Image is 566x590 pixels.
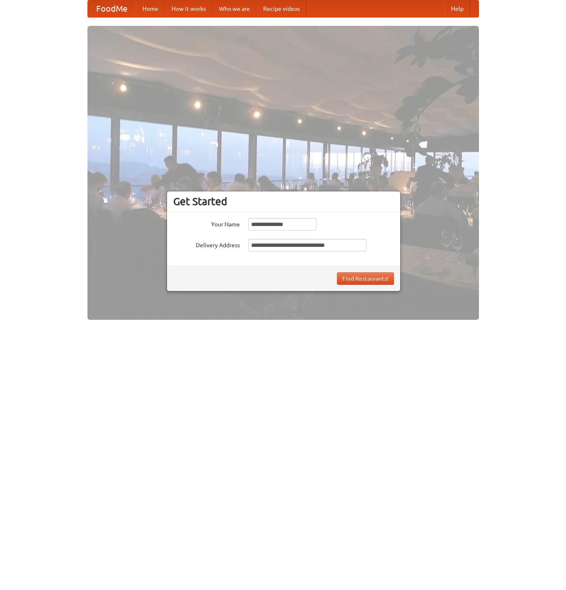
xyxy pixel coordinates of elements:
a: Recipe videos [257,0,307,17]
a: Home [136,0,165,17]
label: Delivery Address [173,239,240,249]
button: Find Restaurants! [337,272,394,285]
a: Who we are [212,0,257,17]
a: How it works [165,0,212,17]
h3: Get Started [173,195,394,208]
a: Help [444,0,470,17]
label: Your Name [173,218,240,228]
a: FoodMe [88,0,136,17]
